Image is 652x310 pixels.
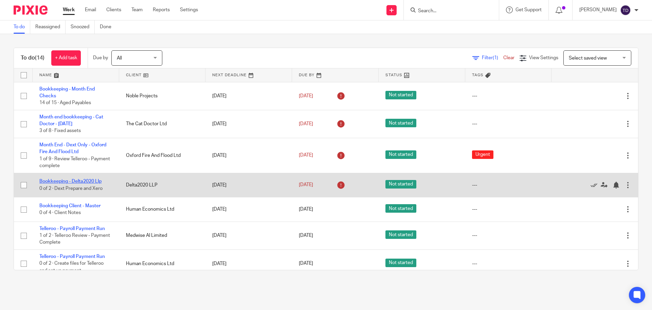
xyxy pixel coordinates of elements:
[180,6,198,13] a: Settings
[39,226,105,231] a: Telleroo - Payroll Payment Run
[299,233,313,238] span: [DATE]
[385,119,416,127] span: Not started
[71,20,95,34] a: Snoozed
[579,6,617,13] p: [PERSON_NAME]
[299,94,313,98] span: [DATE]
[153,6,170,13] a: Reports
[51,50,81,66] a: + Add task
[39,179,102,184] a: Bookkeeping - Delta2020 Llp
[385,150,416,159] span: Not started
[85,6,96,13] a: Email
[620,5,631,16] img: svg%3E
[205,250,292,278] td: [DATE]
[472,93,545,99] div: ---
[100,20,116,34] a: Done
[472,260,545,267] div: ---
[35,55,44,61] span: (14)
[515,7,542,12] span: Get Support
[39,186,103,191] span: 0 of 2 · Dext Prepare and Xero
[131,6,143,13] a: Team
[14,5,48,15] img: Pixie
[39,87,95,98] a: Bookkeeping - Month End Checks
[205,110,292,138] td: [DATE]
[472,182,545,189] div: ---
[205,222,292,249] td: [DATE]
[472,150,493,159] span: Urgent
[299,153,313,158] span: [DATE]
[503,55,514,60] a: Clear
[385,259,416,267] span: Not started
[482,55,503,60] span: Filter
[119,197,206,222] td: Human Economics Ltd
[205,138,292,173] td: [DATE]
[39,261,104,273] span: 0 of 2 · Create files for Telleroo and set up payment
[63,6,75,13] a: Work
[39,143,106,154] a: Month End - Dext Only - Oxford Fire And Flood Ltd
[35,20,66,34] a: Reassigned
[299,183,313,187] span: [DATE]
[385,180,416,189] span: Not started
[569,56,607,61] span: Select saved view
[39,254,105,259] a: Telleroo - Payroll Payment Run
[472,206,545,213] div: ---
[39,203,101,208] a: Bookkeeping Client - Master
[472,232,545,239] div: ---
[14,20,30,34] a: To do
[205,197,292,222] td: [DATE]
[119,110,206,138] td: The Cat Doctor Ltd
[39,129,81,133] span: 3 of 8 · Fixed assets
[299,207,313,212] span: [DATE]
[106,6,121,13] a: Clients
[119,250,206,278] td: Human Economics Ltd
[39,100,91,105] span: 14 of 15 · Aged Payables
[385,230,416,239] span: Not started
[39,233,110,245] span: 1 of 2 · Telleroo Review - Payment Complete
[39,157,110,168] span: 1 of 9 · Review Telleroo - Payment complete
[205,173,292,197] td: [DATE]
[299,261,313,266] span: [DATE]
[117,56,122,61] span: All
[472,120,545,127] div: ---
[119,82,206,110] td: Noble Projects
[119,173,206,197] td: Delta2020 LLP
[472,73,484,77] span: Tags
[21,54,44,62] h1: To do
[39,115,103,126] a: Month end bookkeeping - Cat Doctor - [DATE]
[119,138,206,173] td: Oxford Fire And Flood Ltd
[591,182,601,189] a: Mark as done
[417,8,478,14] input: Search
[529,55,558,60] span: View Settings
[385,204,416,213] span: Not started
[205,82,292,110] td: [DATE]
[385,91,416,99] span: Not started
[39,210,81,215] span: 0 of 4 · Client Notes
[119,222,206,249] td: Medwise AI Limited
[493,55,498,60] span: (1)
[299,121,313,126] span: [DATE]
[93,54,108,61] p: Due by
